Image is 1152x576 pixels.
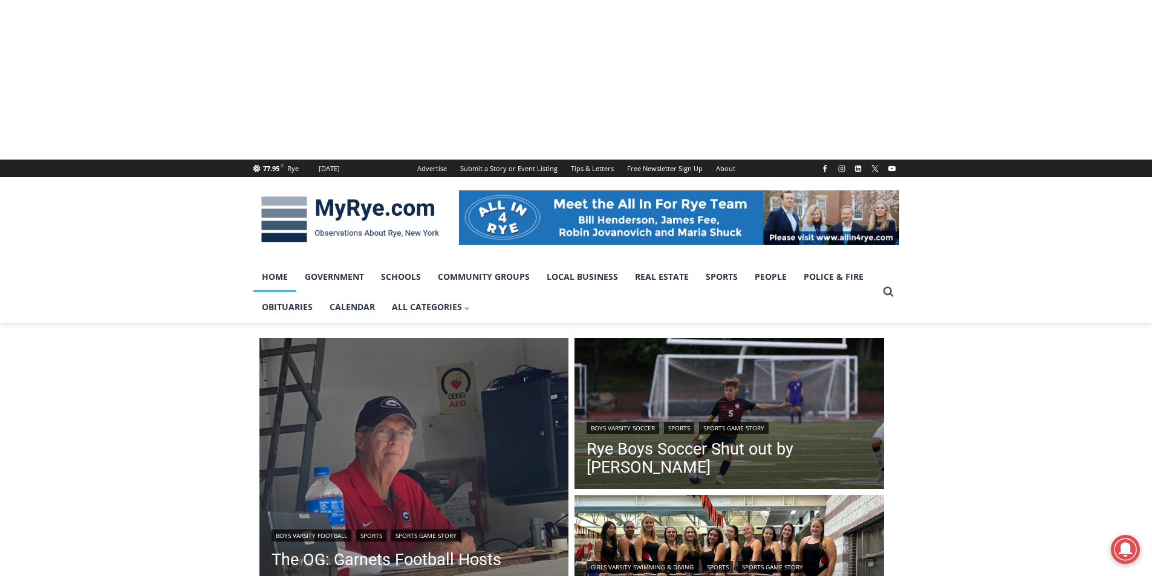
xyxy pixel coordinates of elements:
a: YouTube [885,161,899,176]
a: Girls Varsity Swimming & Diving [587,561,698,573]
a: Sports [703,561,733,573]
a: X [868,161,882,176]
a: Sports Game Story [391,529,461,542]
a: All Categories [383,292,479,322]
a: Boys Varsity Soccer [587,422,659,434]
button: View Search Form [877,281,899,303]
a: Police & Fire [795,262,872,292]
a: Instagram [835,161,849,176]
a: Facebook [818,161,832,176]
div: | | [587,558,872,573]
nav: Primary Navigation [253,262,877,323]
img: All in for Rye [459,190,899,245]
a: Submit a Story or Event Listing [454,160,564,177]
a: Real Estate [626,262,697,292]
div: Rye [287,163,299,174]
a: Linkedin [851,161,865,176]
a: Free Newsletter Sign Up [620,160,709,177]
span: F [281,162,284,169]
span: All Categories [392,300,470,314]
a: Sports Game Story [738,561,807,573]
a: Advertise [411,160,454,177]
img: MyRye.com [253,188,447,251]
a: Government [296,262,373,292]
a: Calendar [321,292,383,322]
span: 77.95 [263,164,279,173]
a: Sports Game Story [699,422,769,434]
a: Home [253,262,296,292]
div: | | [587,419,872,434]
a: Sports [697,262,746,292]
a: People [746,262,795,292]
a: About [709,160,742,177]
a: Schools [373,262,429,292]
a: Read More Rye Boys Soccer Shut out by Byram Hills [574,338,884,493]
a: Rye Boys Soccer Shut out by [PERSON_NAME] [587,440,872,476]
a: Boys Varsity Football [272,529,351,542]
div: | | [272,527,557,542]
a: Community Groups [429,262,538,292]
a: Tips & Letters [564,160,620,177]
a: Obituaries [253,292,321,322]
div: [DATE] [319,163,340,174]
a: Local Business [538,262,626,292]
nav: Secondary Navigation [411,160,742,177]
a: Sports [356,529,386,542]
img: (PHOTO: Rye Boys Soccer's Silas Kavanagh in his team's 3-0 loss to Byram Hills on Septmber 10, 20... [574,338,884,493]
a: Sports [664,422,694,434]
